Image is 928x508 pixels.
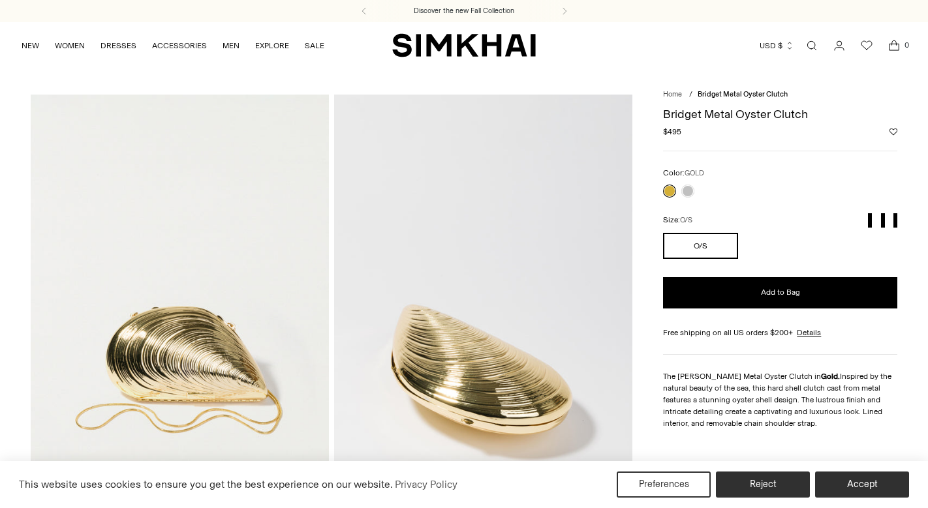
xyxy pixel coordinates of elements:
button: Add to Wishlist [889,128,897,136]
a: Wishlist [854,33,880,59]
a: SALE [305,31,324,60]
label: Color: [663,167,704,179]
div: / [689,89,692,100]
nav: breadcrumbs [663,89,897,100]
span: 0 [901,39,912,51]
button: USD $ [760,31,794,60]
button: Add to Bag [663,277,897,308]
a: Go to the account page [826,33,852,59]
a: Details [797,327,821,338]
label: Size: [663,214,692,226]
a: Open cart modal [881,33,907,59]
div: Free shipping on all US orders $200+ [663,327,897,338]
span: $495 [663,126,681,138]
p: The [PERSON_NAME] Metal Oyster Clutch in Inspired by the natural beauty of the sea, this hard she... [663,370,897,429]
a: NEW [22,31,39,60]
a: WOMEN [55,31,85,60]
strong: Gold. [821,372,840,381]
button: O/S [663,233,737,259]
h1: Bridget Metal Oyster Clutch [663,108,897,120]
a: Privacy Policy (opens in a new tab) [393,475,459,494]
span: This website uses cookies to ensure you get the best experience on our website. [19,478,393,490]
a: Open search modal [799,33,825,59]
a: Discover the new Fall Collection [414,6,514,16]
span: Bridget Metal Oyster Clutch [698,90,788,98]
span: GOLD [685,169,704,177]
a: Home [663,90,682,98]
button: Reject [716,471,810,498]
a: DRESSES [101,31,136,60]
a: ACCESSORIES [152,31,207,60]
span: Add to Bag [761,287,800,298]
a: EXPLORE [255,31,289,60]
a: MEN [223,31,240,60]
button: Preferences [617,471,711,498]
button: Accept [815,471,909,498]
a: SIMKHAI [392,33,536,58]
span: O/S [680,216,692,224]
